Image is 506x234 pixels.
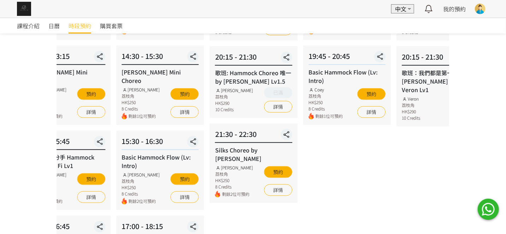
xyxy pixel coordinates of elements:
span: 課程介紹 [17,22,40,30]
a: 詳情 [171,106,199,118]
div: 荔枝角 [308,93,343,99]
div: 8 Credits [215,184,253,190]
span: 購買套票 [100,22,123,30]
div: 19:45 - 20:45 [308,51,386,65]
button: 預約 [171,173,199,185]
div: 8 Credits [28,106,66,112]
div: HK$290 [215,100,253,106]
a: 時段預約 [69,18,91,34]
div: 荔枝角 [28,93,66,99]
a: 日曆 [48,18,60,34]
a: 詳情 [77,106,105,118]
div: [PERSON_NAME] [28,172,66,178]
div: 21:30 - 22:30 [215,129,292,143]
div: [PERSON_NAME] [122,86,160,93]
span: 剩餘4位可預約 [35,198,66,205]
div: HK$250 [308,99,343,106]
div: [PERSON_NAME] [215,164,253,171]
span: 剩餘2位可預約 [128,198,160,205]
div: 8 Credits [122,106,160,112]
div: HK$250 [215,177,253,184]
div: Silks Choreo by [PERSON_NAME] [215,146,292,163]
div: 荔枝角 [122,93,160,99]
img: fire.png [308,113,314,120]
div: HK$250 [122,99,160,106]
div: [PERSON_NAME] [122,172,160,178]
img: fire.png [215,191,220,198]
div: 歌班：我們都是第一次做人 — [PERSON_NAME] Choreo by Veron Lv1 [402,68,479,94]
span: 時段預約 [69,22,91,30]
div: 15:30 - 16:30 [122,136,199,150]
div: 8 Credits [122,191,160,197]
span: 日曆 [48,22,60,30]
span: 剩餘2位可預約 [222,191,253,198]
div: Basic Hammock Flow (Lv: Intro) [122,153,199,170]
img: img_61c0148bb0266 [17,2,31,16]
button: 已滿 [264,87,292,98]
div: 荔枝角 [402,102,420,108]
img: fire.png [122,113,127,120]
div: HK$290 [402,108,420,115]
div: Basic Hammock Flow (Lv: Intro) [308,68,386,85]
div: 荔枝角 [122,178,160,184]
a: 課程介紹 [17,18,40,34]
div: 荔枝角 [215,171,253,177]
div: Coey [308,86,343,93]
div: 8 Credits [308,106,343,112]
a: 詳情 [77,191,105,203]
span: 剩餘1位可預約 [315,113,343,120]
button: 預約 [264,166,292,178]
div: 10 Credits [215,106,253,113]
div: 12:15 - 13:15 [28,51,105,65]
div: 14:30 - 15:45 [28,136,105,150]
a: 我的預約 [443,5,466,13]
div: 14:30 - 15:30 [122,51,199,65]
span: 剩餘8位可預約 [35,113,66,120]
div: 荔枝角 [215,94,253,100]
div: [PERSON_NAME] [28,86,66,93]
span: 剩餘1位可預約 [128,113,160,120]
div: [PERSON_NAME] [215,87,253,94]
div: [PERSON_NAME] Mini Choreo [122,68,199,85]
a: 詳情 [171,191,199,203]
a: 詳情 [264,184,292,196]
button: 預約 [171,88,199,100]
div: 歌班: Hammock Choreo 唯一 by [PERSON_NAME] Lv1.5 [215,68,292,85]
button: 預約 [77,173,105,185]
div: [PERSON_NAME] Mini Choreo [28,68,105,85]
div: 20:15 - 21:30 [402,52,479,66]
button: 預約 [77,88,105,100]
div: Veron [402,96,420,102]
a: 購買套票 [100,18,123,34]
div: HK$250 [28,99,66,106]
div: HK$290 [28,184,66,191]
a: 詳情 [357,106,386,118]
div: 歌班: 好心分手 Hammock Choreo by Fi Lv1 [28,153,105,170]
button: 預約 [357,88,386,100]
a: 詳情 [264,101,292,113]
img: fire.png [122,198,127,205]
div: 20:15 - 21:30 [215,52,292,66]
div: 荔枝角 [28,178,66,184]
div: 10 Credits [28,191,66,197]
div: HK$250 [122,184,160,191]
div: 10 Credits [402,115,420,121]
